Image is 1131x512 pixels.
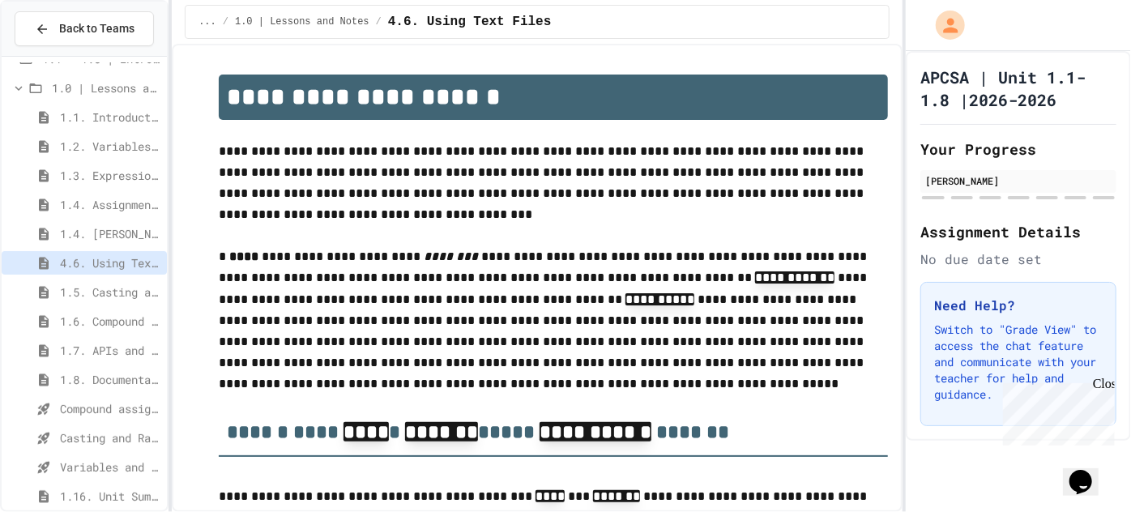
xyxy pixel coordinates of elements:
[934,322,1103,403] p: Switch to "Grade View" to access the chat feature and communicate with your teacher for help and ...
[60,225,160,242] span: 1.4. [PERSON_NAME] and User Input
[920,66,1116,111] h1: APCSA | Unit 1.1- 1.8 |2026-2026
[60,429,160,446] span: Casting and Ranges of variables - Quiz
[198,15,216,28] span: ...
[997,377,1115,446] iframe: chat widget
[60,284,160,301] span: 1.5. Casting and Ranges of Values
[919,6,969,44] div: My Account
[60,371,160,388] span: 1.8. Documentation with Comments and Preconditions
[60,196,160,213] span: 1.4. Assignment and Input
[60,167,160,184] span: 1.3. Expressions and Output [New]
[60,488,160,505] span: 1.16. Unit Summary 1a (1.1-1.6)
[60,254,160,271] span: 4.6. Using Text Files
[1063,447,1115,496] iframe: chat widget
[235,15,369,28] span: 1.0 | Lessons and Notes
[376,15,382,28] span: /
[388,12,552,32] span: 4.6. Using Text Files
[15,11,154,46] button: Back to Teams
[60,138,160,155] span: 1.2. Variables and Data Types
[920,138,1116,160] h2: Your Progress
[60,313,160,330] span: 1.6. Compound Assignment Operators
[60,109,160,126] span: 1.1. Introduction to Algorithms, Programming, and Compilers
[223,15,228,28] span: /
[925,173,1112,188] div: [PERSON_NAME]
[52,79,160,96] span: 1.0 | Lessons and Notes
[934,296,1103,315] h3: Need Help?
[60,400,160,417] span: Compound assignment operators - Quiz
[60,459,160,476] span: Variables and Data Types - Quiz
[920,250,1116,269] div: No due date set
[60,342,160,359] span: 1.7. APIs and Libraries
[59,20,134,37] span: Back to Teams
[920,220,1116,243] h2: Assignment Details
[6,6,112,103] div: Chat with us now!Close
